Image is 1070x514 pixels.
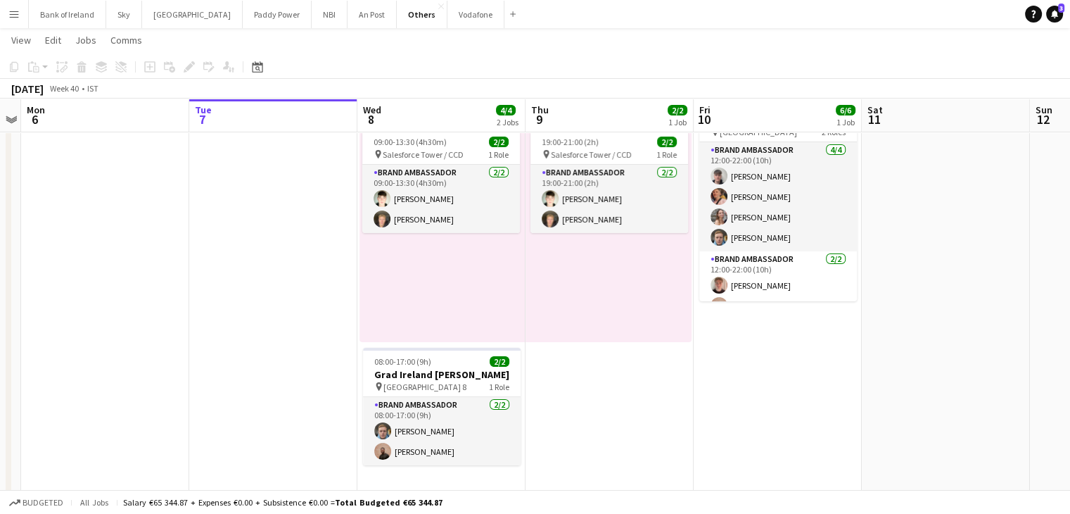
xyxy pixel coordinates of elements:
[1046,6,1063,23] a: 3
[699,251,857,320] app-card-role: Brand Ambassador2/212:00-22:00 (10h)[PERSON_NAME][PERSON_NAME]
[530,131,688,233] app-job-card: 19:00-21:00 (2h)2/2 Salesforce Tower / CCD1 RoleBrand Ambassador2/219:00-21:00 (2h)[PERSON_NAME][...
[836,105,855,115] span: 6/6
[11,82,44,96] div: [DATE]
[123,497,442,508] div: Salary €65 344.87 + Expenses €0.00 + Subsistence €0.00 =
[363,348,521,465] app-job-card: 08:00-17:00 (9h)2/2Grad Ireland [PERSON_NAME] [GEOGRAPHIC_DATA] 81 RoleBrand Ambassador2/208:00-1...
[489,137,509,147] span: 2/2
[193,111,212,127] span: 7
[348,1,397,28] button: An Post
[867,104,883,116] span: Sat
[836,117,855,127] div: 1 Job
[697,111,711,127] span: 10
[699,93,857,301] app-job-card: 12:00-22:00 (10h)6/6Virgin Media Cork [GEOGRAPHIC_DATA]2 RolesBrand Ambassador4/412:00-22:00 (10h...
[46,83,82,94] span: Week 40
[496,105,516,115] span: 4/4
[374,356,431,367] span: 08:00-17:00 (9h)
[529,111,549,127] span: 9
[1036,104,1052,116] span: Sun
[865,111,883,127] span: 11
[374,137,447,147] span: 09:00-13:30 (4h30m)
[542,137,599,147] span: 19:00-21:00 (2h)
[1033,111,1052,127] span: 12
[531,104,549,116] span: Thu
[312,1,348,28] button: NBI
[25,111,45,127] span: 6
[363,368,521,381] h3: Grad Ireland [PERSON_NAME]
[7,495,65,510] button: Budgeted
[106,1,142,28] button: Sky
[1058,4,1064,13] span: 3
[363,397,521,465] app-card-role: Brand Ambassador2/208:00-17:00 (9h)[PERSON_NAME][PERSON_NAME]
[361,111,381,127] span: 8
[335,497,442,508] span: Total Budgeted €65 344.87
[39,31,67,49] a: Edit
[87,83,98,94] div: IST
[70,31,102,49] a: Jobs
[488,149,509,160] span: 1 Role
[490,356,509,367] span: 2/2
[497,117,518,127] div: 2 Jobs
[447,1,504,28] button: Vodafone
[29,1,106,28] button: Bank of Ireland
[23,498,63,508] span: Budgeted
[383,149,464,160] span: Salesforce Tower / CCD
[530,165,688,233] app-card-role: Brand Ambassador2/219:00-21:00 (2h)[PERSON_NAME][PERSON_NAME]
[551,149,632,160] span: Salesforce Tower / CCD
[110,34,142,46] span: Comms
[195,104,212,116] span: Tue
[75,34,96,46] span: Jobs
[27,104,45,116] span: Mon
[657,137,677,147] span: 2/2
[363,104,381,116] span: Wed
[668,117,687,127] div: 1 Job
[77,497,111,508] span: All jobs
[699,142,857,251] app-card-role: Brand Ambassador4/412:00-22:00 (10h)[PERSON_NAME][PERSON_NAME][PERSON_NAME][PERSON_NAME]
[656,149,677,160] span: 1 Role
[699,104,711,116] span: Fri
[45,34,61,46] span: Edit
[362,131,520,233] app-job-card: 09:00-13:30 (4h30m)2/2 Salesforce Tower / CCD1 RoleBrand Ambassador2/209:00-13:30 (4h30m)[PERSON_...
[383,382,466,392] span: [GEOGRAPHIC_DATA] 8
[11,34,31,46] span: View
[362,165,520,233] app-card-role: Brand Ambassador2/209:00-13:30 (4h30m)[PERSON_NAME][PERSON_NAME]
[243,1,312,28] button: Paddy Power
[489,382,509,392] span: 1 Role
[668,105,687,115] span: 2/2
[6,31,37,49] a: View
[397,1,447,28] button: Others
[105,31,148,49] a: Comms
[142,1,243,28] button: [GEOGRAPHIC_DATA]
